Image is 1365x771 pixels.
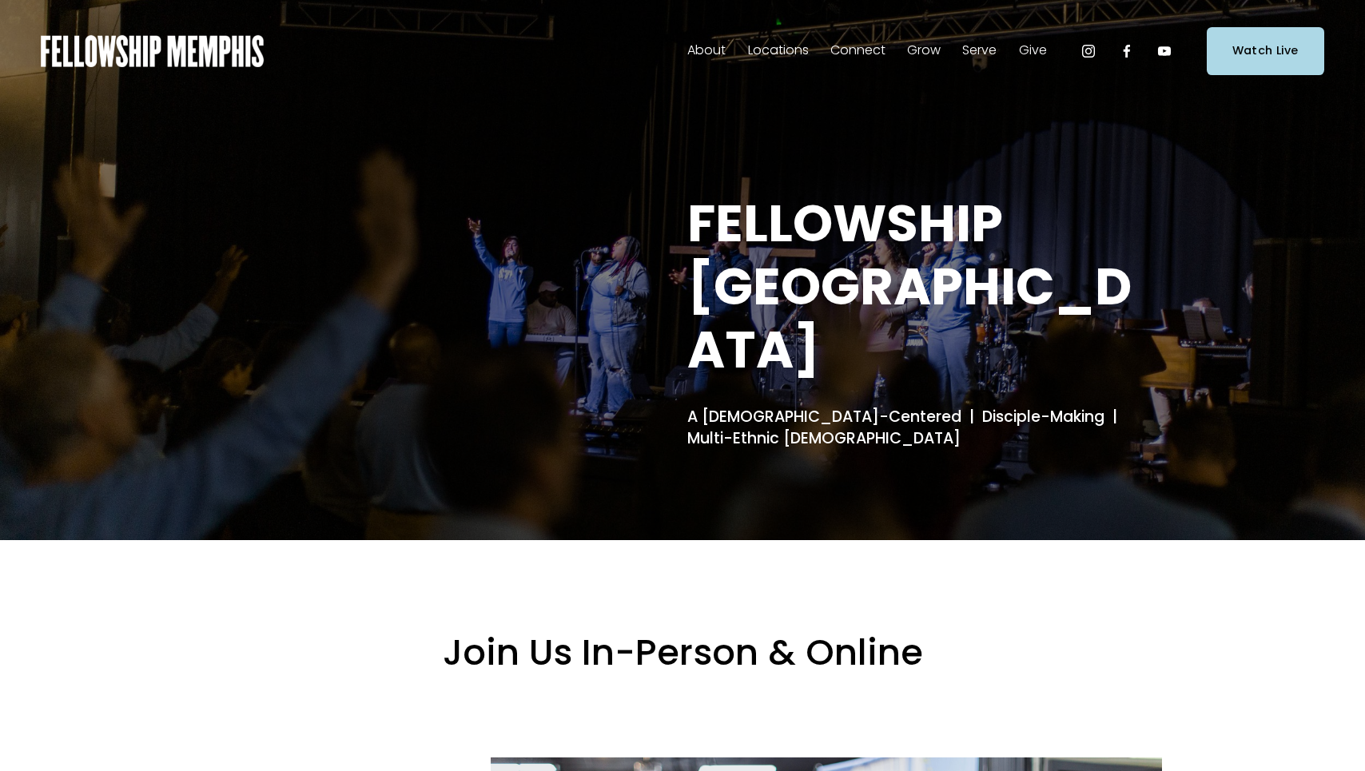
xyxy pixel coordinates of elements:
span: About [687,39,726,62]
span: Serve [962,39,997,62]
span: Connect [830,39,885,62]
a: folder dropdown [687,38,726,64]
a: folder dropdown [748,38,809,64]
a: folder dropdown [962,38,997,64]
span: Give [1019,39,1047,62]
a: folder dropdown [1019,38,1047,64]
a: YouTube [1156,43,1172,59]
a: Facebook [1119,43,1135,59]
strong: FELLOWSHIP [GEOGRAPHIC_DATA] [687,188,1132,385]
a: folder dropdown [907,38,941,64]
a: Instagram [1080,43,1096,59]
span: Locations [748,39,809,62]
a: folder dropdown [830,38,885,64]
h4: A [DEMOGRAPHIC_DATA]-Centered | Disciple-Making | Multi-Ethnic [DEMOGRAPHIC_DATA] [687,407,1162,449]
h2: Join Us In-Person & Online [203,630,1162,676]
a: Watch Live [1207,27,1324,74]
span: Grow [907,39,941,62]
img: Fellowship Memphis [41,35,264,67]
